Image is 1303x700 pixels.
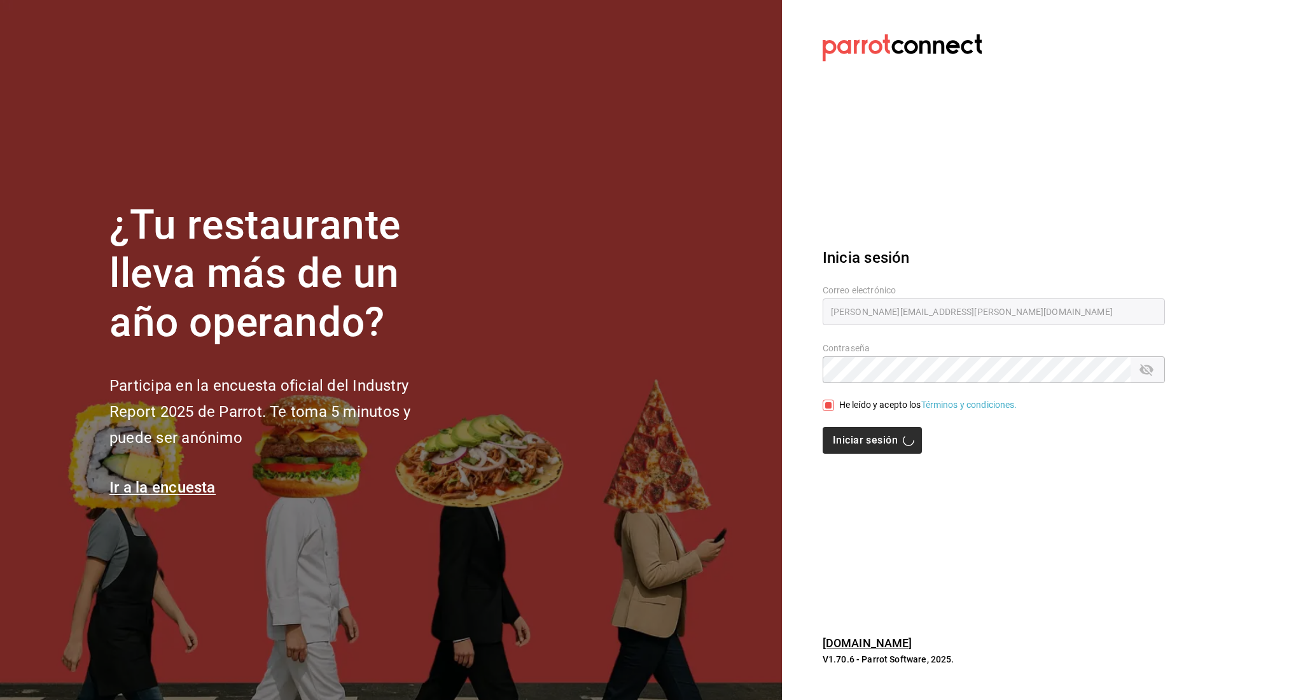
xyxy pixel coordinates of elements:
a: Ir a la encuesta [109,479,216,496]
a: [DOMAIN_NAME] [823,636,912,650]
label: Contraseña [823,343,1165,352]
p: V1.70.6 - Parrot Software, 2025. [823,653,1165,666]
a: Términos y condiciones. [921,400,1017,410]
input: Ingresa tu correo electrónico [823,298,1165,325]
div: He leído y acepto los [839,398,1017,412]
h2: Participa en la encuesta oficial del Industry Report 2025 de Parrot. Te toma 5 minutos y puede se... [109,373,453,451]
h1: ¿Tu restaurante lleva más de un año operando? [109,201,453,347]
h3: Inicia sesión [823,246,1165,269]
label: Correo electrónico [823,285,1165,294]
